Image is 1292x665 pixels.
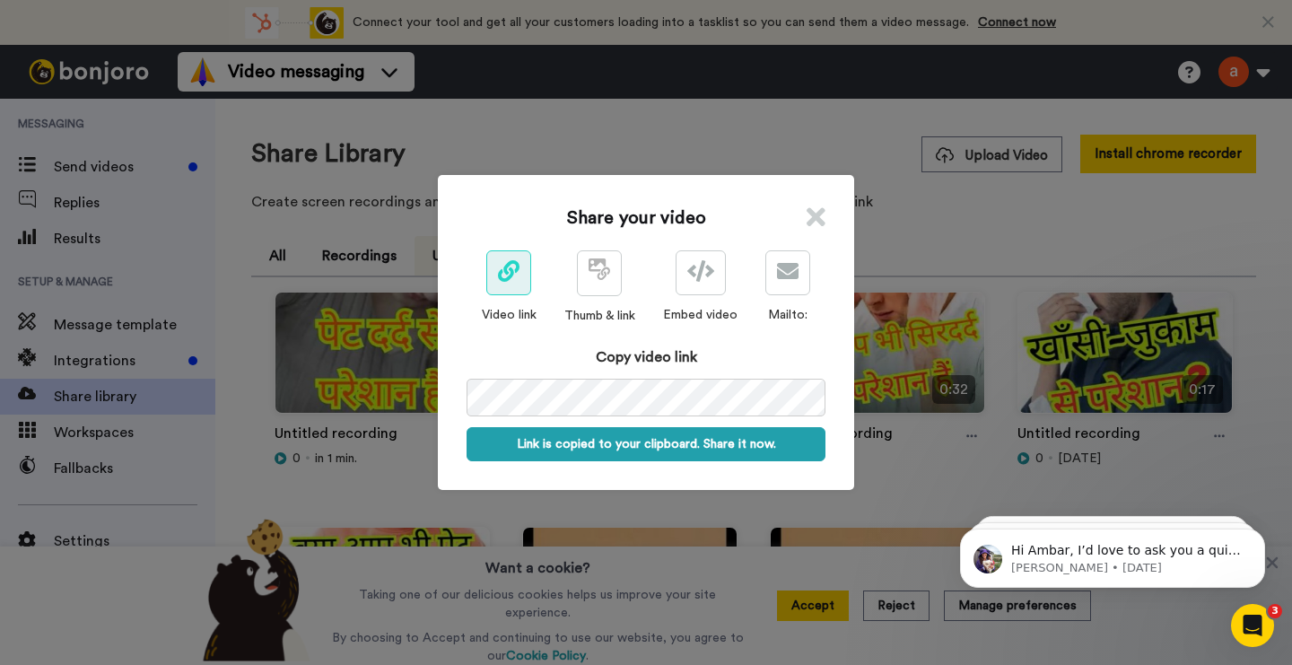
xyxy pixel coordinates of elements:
div: Embed video [663,306,738,324]
span: 3 [1268,604,1282,618]
iframe: Intercom live chat [1231,604,1274,647]
div: Mailto: [765,306,810,324]
div: Thumb & link [564,307,635,325]
div: Video link [482,306,537,324]
button: Link is copied to your clipboard. Share it now. [467,427,825,461]
div: Copy video link [467,346,825,368]
h1: Share your video [567,206,706,231]
iframe: Intercom notifications message [933,491,1292,617]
